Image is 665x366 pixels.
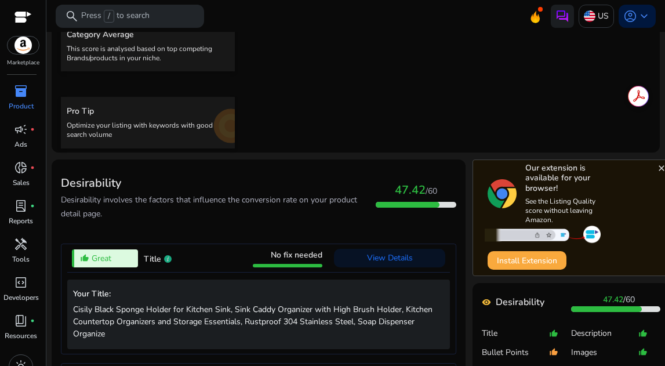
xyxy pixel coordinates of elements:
span: /60 [426,186,437,197]
p: Marketplace [7,59,39,67]
p: Cisily Black Sponge Holder for Kitchen Sink, Sink Caddy Organizer with High Brush Holder, Kitchen... [73,303,444,340]
mat-icon: thumb_up_alt [80,253,89,263]
span: fiber_manual_record [30,165,35,170]
p: Ads [14,139,27,150]
h5: Pro Tip [67,107,229,117]
span: code_blocks [14,276,28,289]
span: Desirability involves the factors that influence the conversion rate on your product detail page. [61,194,357,219]
span: Title [144,253,161,264]
p: Bullet Points [482,347,549,358]
mat-icon: remove_red_eye [482,298,491,307]
p: Images [571,347,638,358]
span: keyboard_arrow_down [637,9,651,23]
span: campaign [14,122,28,136]
span: View Details [367,252,413,263]
p: US [598,6,609,26]
span: Great [92,252,111,264]
span: lab_profile [14,199,28,213]
p: Press to search [81,10,150,23]
img: us.svg [584,10,595,22]
p: Optimize your listing with keywords with good search volume [67,121,229,139]
p: Tools [12,254,30,264]
p: This score is analysed based on top competing Brands/products in your niche. [67,44,229,63]
b: Desirability [496,295,544,309]
span: account_circle [623,9,637,23]
p: Product [9,101,34,111]
mat-icon: thumb_up_alt [549,324,558,343]
mat-icon: thumb_up_alt [638,324,648,343]
h3: Desirability [61,176,376,190]
h5: Category Average [67,30,229,40]
p: Description [571,328,638,339]
img: chrome-logo.svg [488,179,517,208]
span: book_4 [14,314,28,328]
span: fiber_manual_record [30,204,35,208]
b: 47.42 [603,294,623,305]
button: View Details [334,249,445,267]
mat-icon: thumb_up_alt [549,343,558,362]
p: See the Listing Quality score without leaving Amazon. [525,197,604,224]
span: inventory_2 [14,84,28,98]
span: donut_small [14,161,28,175]
span: Install Extension [497,255,557,267]
span: No fix needed [271,249,322,260]
p: Resources [5,331,37,341]
span: fiber_manual_record [30,127,35,132]
span: fiber_manual_record [30,318,35,323]
span: handyman [14,237,28,251]
mat-icon: thumb_up_alt [638,343,648,362]
button: Install Extension [488,251,566,270]
p: Sales [13,177,30,188]
span: 60 [626,294,635,305]
h5: Your Title: [73,289,444,299]
img: amazon.svg [8,37,39,54]
span: 47.42 [395,182,426,198]
p: Reports [9,216,33,226]
p: Developers [3,292,39,303]
p: Title [482,328,549,339]
span: / [104,10,114,23]
span: search [65,9,79,23]
span: / [603,294,635,305]
h5: Our extension is available for your browser! [525,163,604,194]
